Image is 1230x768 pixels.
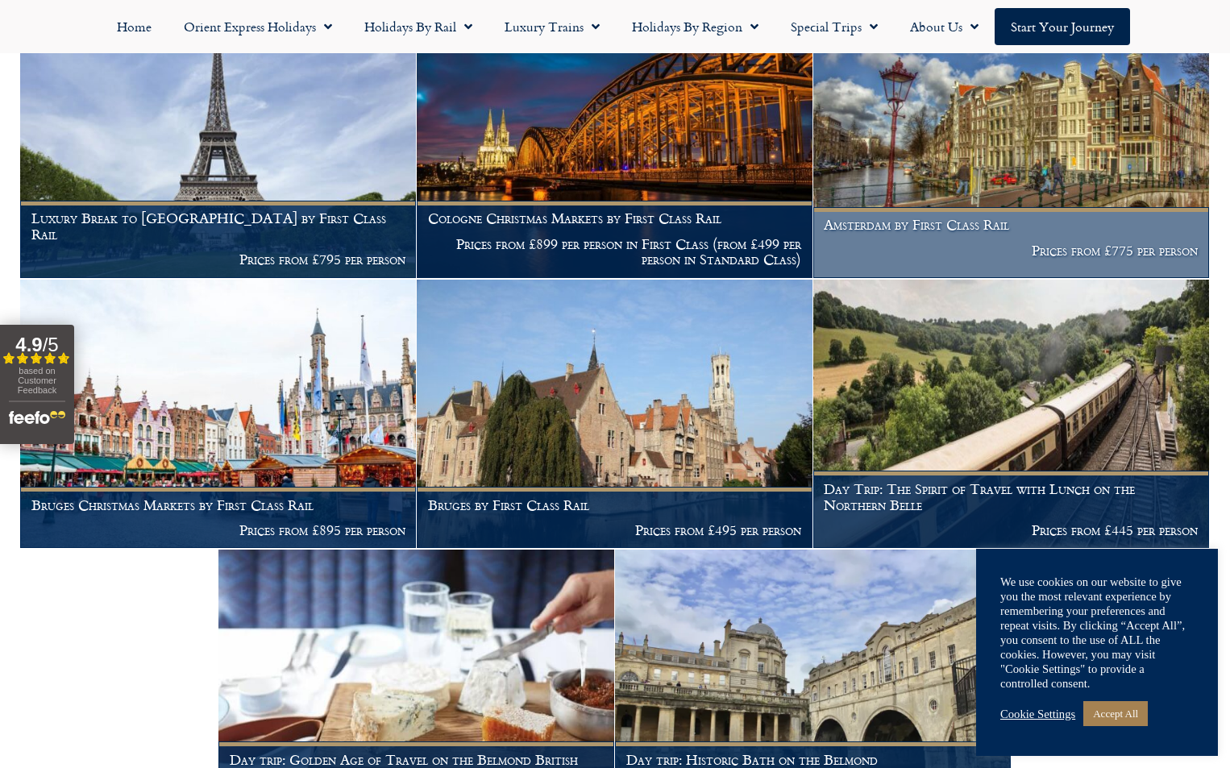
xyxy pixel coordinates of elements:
a: About Us [894,8,995,45]
a: Holidays by Rail [348,8,488,45]
h1: Amsterdam by First Class Rail [824,217,1198,233]
a: Orient Express Holidays [168,8,348,45]
p: Prices from £899 per person in First Class (from £499 per person in Standard Class) [428,236,802,268]
a: Luxury Trains [488,8,616,45]
p: Prices from £775 per person [824,243,1198,259]
a: Start your Journey [995,8,1130,45]
h1: Bruges by First Class Rail [428,497,802,513]
a: Day Trip: The Spirit of Travel with Lunch on the Northern Belle Prices from £445 per person [813,280,1210,550]
p: Prices from £795 per person [31,251,405,268]
h1: Bruges Christmas Markets by First Class Rail [31,497,405,513]
h1: Cologne Christmas Markets by First Class Rail [428,210,802,226]
div: We use cookies on our website to give you the most relevant experience by remembering your prefer... [1000,575,1194,691]
a: Home [101,8,168,45]
a: Bruges by First Class Rail Prices from £495 per person [417,280,813,550]
a: Holidays by Region [616,8,775,45]
a: Amsterdam by First Class Rail Prices from £775 per person [813,9,1210,279]
p: Prices from £895 per person [31,522,405,538]
a: Accept All [1083,701,1148,726]
p: Prices from £445 per person [824,522,1198,538]
h1: Luxury Break to [GEOGRAPHIC_DATA] by First Class Rail [31,210,405,242]
p: Prices from £495 per person [428,522,802,538]
nav: Menu [8,8,1222,45]
h1: Day Trip: The Spirit of Travel with Lunch on the Northern Belle [824,481,1198,513]
a: Special Trips [775,8,894,45]
a: Bruges Christmas Markets by First Class Rail Prices from £895 per person [20,280,417,550]
a: Luxury Break to [GEOGRAPHIC_DATA] by First Class Rail Prices from £795 per person [20,9,417,279]
a: Cologne Christmas Markets by First Class Rail Prices from £899 per person in First Class (from £4... [417,9,813,279]
a: Cookie Settings [1000,707,1075,721]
